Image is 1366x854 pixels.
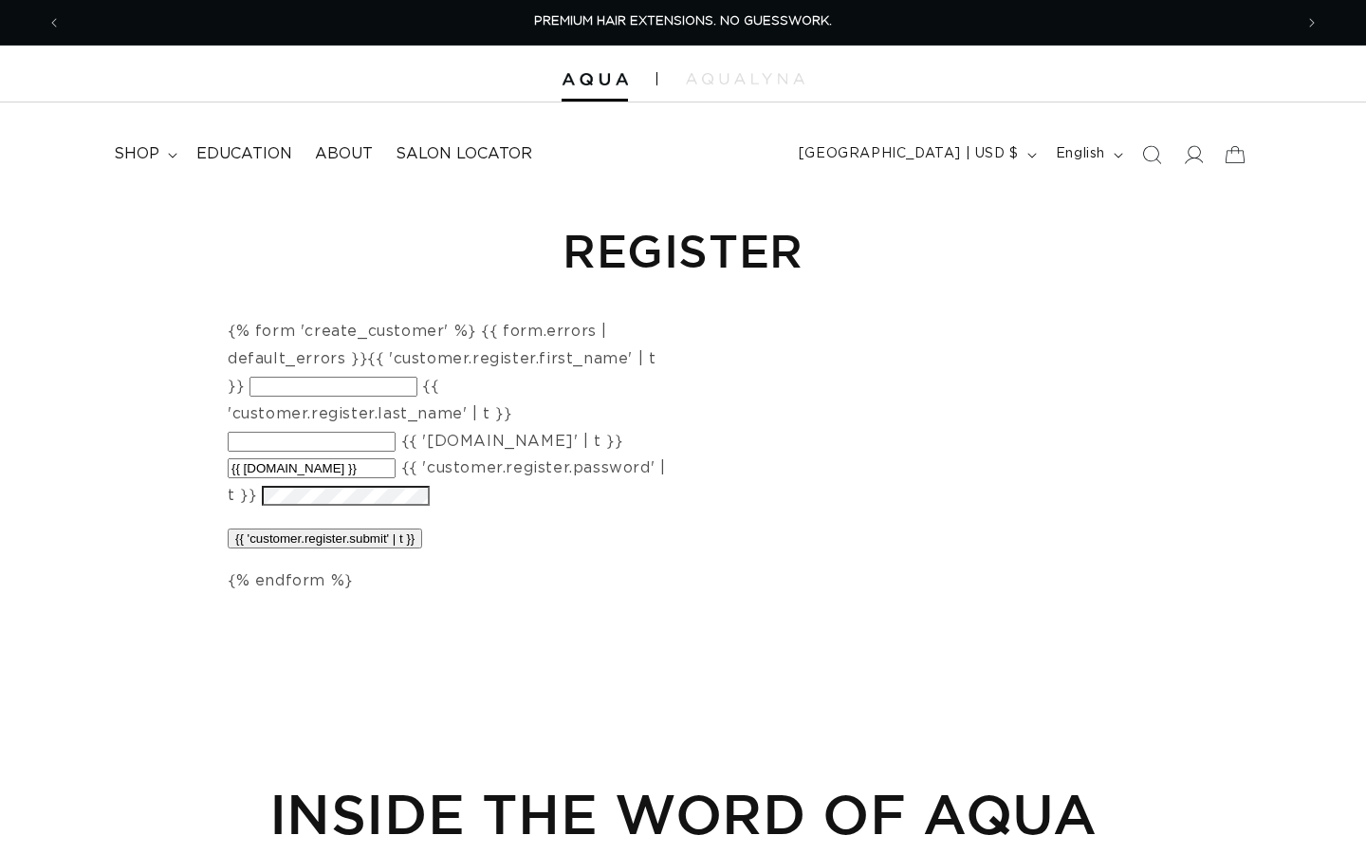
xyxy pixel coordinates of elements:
[384,133,544,176] a: Salon Locator
[228,460,665,503] label: {{ 'customer.register.password' | t }}
[534,15,832,28] span: PREMIUM HAIR EXTENSIONS. NO GUESSWORK.
[185,133,304,176] a: Education
[114,781,1252,845] h2: INSIDE THE WORD OF AQUA
[228,529,422,548] input: {{ 'customer.register.submit' | t }}
[1131,134,1172,176] summary: Search
[315,144,373,164] span: About
[304,133,384,176] a: About
[562,73,628,86] img: Aqua Hair Extensions
[1044,137,1131,173] button: English
[799,144,1019,164] span: [GEOGRAPHIC_DATA] | USD $
[1056,144,1105,164] span: English
[196,144,292,164] span: Education
[102,133,185,176] summary: shop
[401,434,623,449] label: {{ '[DOMAIN_NAME]' | t }}
[686,73,804,84] img: aqualyna.com
[228,318,675,594] div: {% form 'create_customer' %} {{ form.errors | default_errors }} {% endform %}
[33,5,75,41] button: Previous announcement
[396,144,532,164] span: Salon Locator
[228,351,655,394] label: {{ 'customer.register.first_name' | t }}
[114,144,159,164] span: shop
[787,137,1044,173] button: [GEOGRAPHIC_DATA] | USD $
[1291,5,1333,41] button: Next announcement
[114,221,1252,280] h1: Register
